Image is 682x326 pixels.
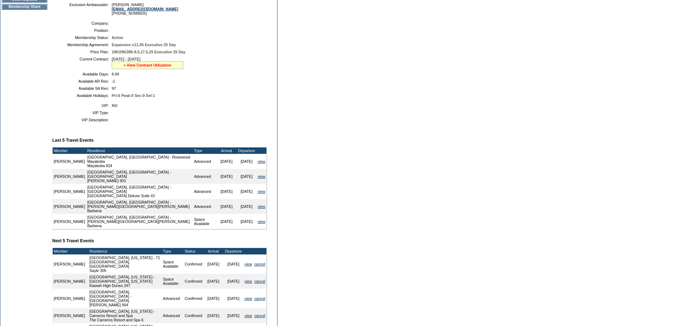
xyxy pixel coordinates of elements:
[86,147,193,154] td: Residence
[53,308,86,323] td: [PERSON_NAME]
[254,313,265,318] a: cancel
[55,79,109,83] td: Available AR Res:
[258,159,265,164] a: view
[112,3,178,15] span: [PERSON_NAME] [PHONE_NUMBER]
[53,169,86,184] td: [PERSON_NAME]
[184,248,203,254] td: Status
[53,147,86,154] td: Member
[112,86,116,91] span: 97
[112,35,123,40] span: Active
[112,43,176,47] span: Expansion v11.05 Executive 25 Day
[112,50,185,54] span: 195/295/395-9.5,17.5,25 Executive 25 Day
[193,169,217,184] td: Advanced
[237,154,257,169] td: [DATE]
[245,262,252,266] a: view
[55,50,109,54] td: Price Plan:
[254,296,265,301] a: cancel
[217,147,237,154] td: Arrival
[53,254,86,274] td: [PERSON_NAME]
[2,4,47,10] td: Membership Share
[55,86,109,91] td: Available SA Res:
[223,289,243,308] td: [DATE]
[162,254,184,274] td: Space Available
[55,118,109,122] td: VIP Description:
[162,248,184,254] td: Type
[88,308,162,323] td: [GEOGRAPHIC_DATA], [US_STATE] - Carneros Resort and Spa The Carneros Resort and Spa 6
[53,184,86,199] td: [PERSON_NAME]
[184,289,203,308] td: Confirmed
[53,199,86,214] td: [PERSON_NAME]
[162,289,184,308] td: Advanced
[223,248,243,254] td: Departure
[203,289,223,308] td: [DATE]
[86,184,193,199] td: [GEOGRAPHIC_DATA], [GEOGRAPHIC_DATA] - [GEOGRAPHIC_DATA] [GEOGRAPHIC_DATA] Deluxe Suite #2
[55,57,109,69] td: Current Contract:
[184,274,203,289] td: Confirmed
[53,248,86,254] td: Member
[112,57,140,61] span: [DATE] - [DATE]
[223,254,243,274] td: [DATE]
[254,262,265,266] a: cancel
[203,248,223,254] td: Arrival
[53,274,86,289] td: [PERSON_NAME]
[86,169,193,184] td: [GEOGRAPHIC_DATA], [GEOGRAPHIC_DATA] - [GEOGRAPHIC_DATA] [PERSON_NAME] 901
[124,63,171,67] a: » View Contract Utilization
[245,313,252,318] a: view
[88,289,162,308] td: [GEOGRAPHIC_DATA], [GEOGRAPHIC_DATA] - [GEOGRAPHIC_DATA] [PERSON_NAME] 904
[203,308,223,323] td: [DATE]
[245,279,252,283] a: view
[184,254,203,274] td: Confirmed
[237,214,257,229] td: [DATE]
[258,174,265,179] a: view
[112,7,178,11] a: [EMAIL_ADDRESS][DOMAIN_NAME]
[55,103,109,108] td: VIP:
[217,199,237,214] td: [DATE]
[193,184,217,199] td: Advanced
[258,204,265,209] a: view
[53,214,86,229] td: [PERSON_NAME]
[53,289,86,308] td: [PERSON_NAME]
[193,154,217,169] td: Advanced
[55,28,109,33] td: Position:
[88,254,162,274] td: [GEOGRAPHIC_DATA], [US_STATE] - 71 [GEOGRAPHIC_DATA], [GEOGRAPHIC_DATA] Sayle 305
[184,308,203,323] td: Confirmed
[55,21,109,25] td: Company:
[52,238,94,243] b: Next 5 Travel Events
[88,274,162,289] td: [GEOGRAPHIC_DATA], [US_STATE] - [GEOGRAPHIC_DATA], [US_STATE] Kiawah High Dunes 247
[162,274,184,289] td: Space Available
[86,214,193,229] td: [GEOGRAPHIC_DATA], [GEOGRAPHIC_DATA] - [PERSON_NAME][GEOGRAPHIC_DATA][PERSON_NAME] Barbena
[55,35,109,40] td: Membership Status:
[55,93,109,98] td: Available Holidays:
[112,72,119,76] span: 8.00
[112,93,155,98] span: Pri:0 Peak:0 Sec:0 Sel:1
[217,169,237,184] td: [DATE]
[88,248,162,254] td: Residence
[55,72,109,76] td: Available Days:
[55,43,109,47] td: Membership Agreement:
[258,219,265,224] a: view
[223,308,243,323] td: [DATE]
[237,169,257,184] td: [DATE]
[217,214,237,229] td: [DATE]
[193,199,217,214] td: Advanced
[112,79,115,83] span: -1
[193,214,217,229] td: Space Available
[245,296,252,301] a: view
[112,103,117,108] span: NO
[86,154,193,169] td: [GEOGRAPHIC_DATA], [GEOGRAPHIC_DATA] - Rosewood Mayakoba Mayakoba 824
[258,189,265,194] a: view
[162,308,184,323] td: Advanced
[203,254,223,274] td: [DATE]
[86,199,193,214] td: [GEOGRAPHIC_DATA], [GEOGRAPHIC_DATA] - [PERSON_NAME][GEOGRAPHIC_DATA][PERSON_NAME] Barbena
[237,147,257,154] td: Departure
[55,111,109,115] td: VIP Type:
[217,154,237,169] td: [DATE]
[237,184,257,199] td: [DATE]
[55,3,109,15] td: Exclusive Ambassador:
[217,184,237,199] td: [DATE]
[203,274,223,289] td: [DATE]
[254,279,265,283] a: cancel
[237,199,257,214] td: [DATE]
[53,154,86,169] td: [PERSON_NAME]
[52,138,93,143] b: Last 5 Travel Events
